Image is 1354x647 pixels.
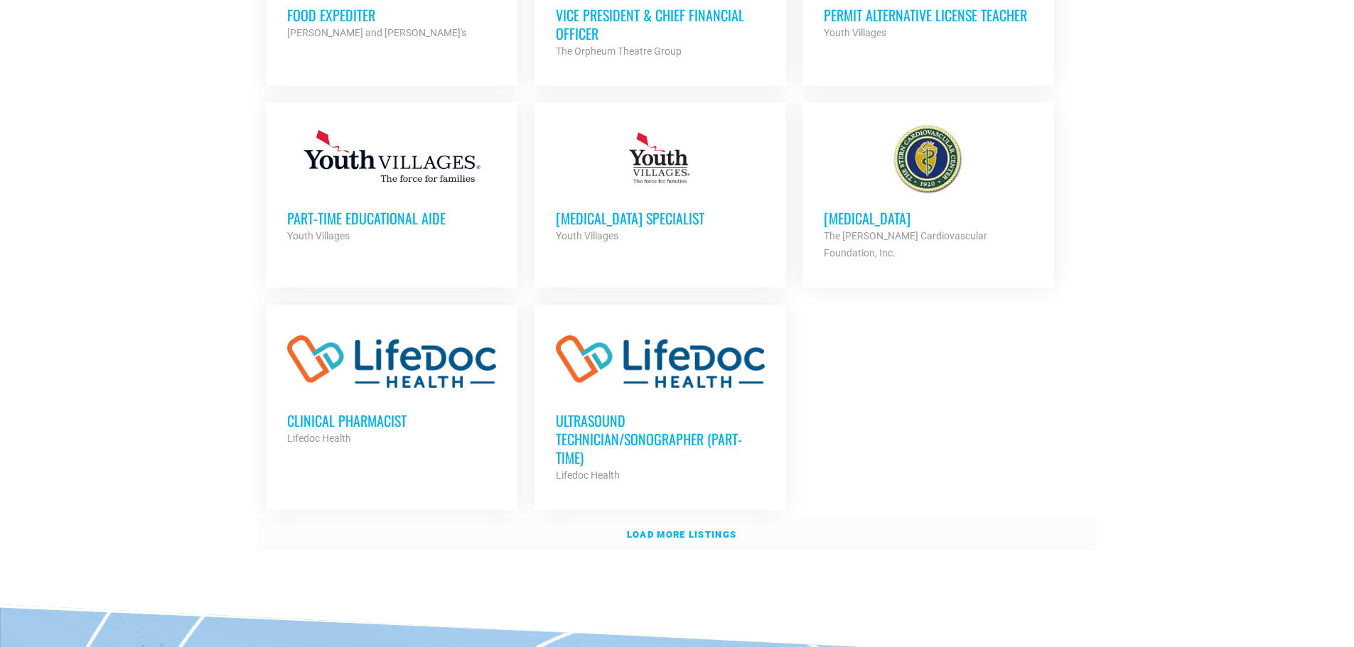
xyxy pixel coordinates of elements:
h3: Ultrasound Technician/Sonographer (Part-Time) [556,411,765,467]
strong: The [PERSON_NAME] Cardiovascular Foundation, Inc. [824,230,987,259]
h3: Part-Time Educational Aide [287,209,496,227]
a: Load more listings [258,518,1097,551]
strong: Youth Villages [824,27,886,38]
h3: [MEDICAL_DATA] [824,209,1033,227]
strong: Lifedoc Health [556,469,620,481]
a: [MEDICAL_DATA] Specialist Youth Villages [534,102,786,266]
h3: Food Expediter [287,6,496,24]
strong: The Orpheum Theatre Group [556,45,682,57]
h3: Vice President & Chief Financial Officer [556,6,765,43]
strong: Youth Villages [556,230,618,241]
h3: Permit Alternative License Teacher [824,6,1033,24]
strong: Lifedoc Health [287,433,351,444]
strong: [PERSON_NAME] and [PERSON_NAME]'s [287,27,466,38]
a: [MEDICAL_DATA] The [PERSON_NAME] Cardiovascular Foundation, Inc. [802,102,1054,283]
h3: [MEDICAL_DATA] Specialist [556,209,765,227]
strong: Youth Villages [287,230,350,241]
a: Part-Time Educational Aide Youth Villages [266,102,517,266]
a: Ultrasound Technician/Sonographer (Part-Time) Lifedoc Health [534,305,786,505]
h3: Clinical Pharmacist [287,411,496,430]
strong: Load more listings [627,529,736,540]
a: Clinical Pharmacist Lifedoc Health [266,305,517,468]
